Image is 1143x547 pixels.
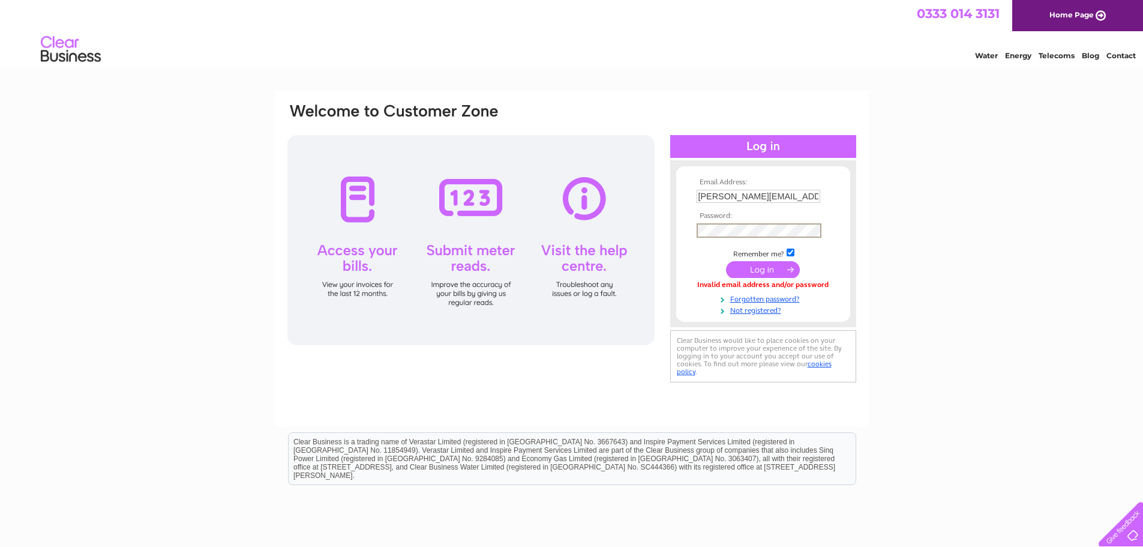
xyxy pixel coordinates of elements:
a: Forgotten password? [697,292,833,304]
input: Submit [726,261,800,278]
th: Email Address: [694,178,833,187]
a: Water [975,51,998,60]
a: Not registered? [697,304,833,315]
a: Telecoms [1039,51,1075,60]
img: logo.png [40,31,101,68]
div: Clear Business is a trading name of Verastar Limited (registered in [GEOGRAPHIC_DATA] No. 3667643... [289,7,856,58]
td: Remember me? [694,247,833,259]
a: 0333 014 3131 [917,6,1000,21]
th: Password: [694,212,833,220]
div: Clear Business would like to place cookies on your computer to improve your experience of the sit... [670,330,856,382]
div: Invalid email address and/or password [697,281,830,289]
a: Energy [1005,51,1031,60]
a: cookies policy [677,360,832,376]
a: Contact [1106,51,1136,60]
a: Blog [1082,51,1099,60]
